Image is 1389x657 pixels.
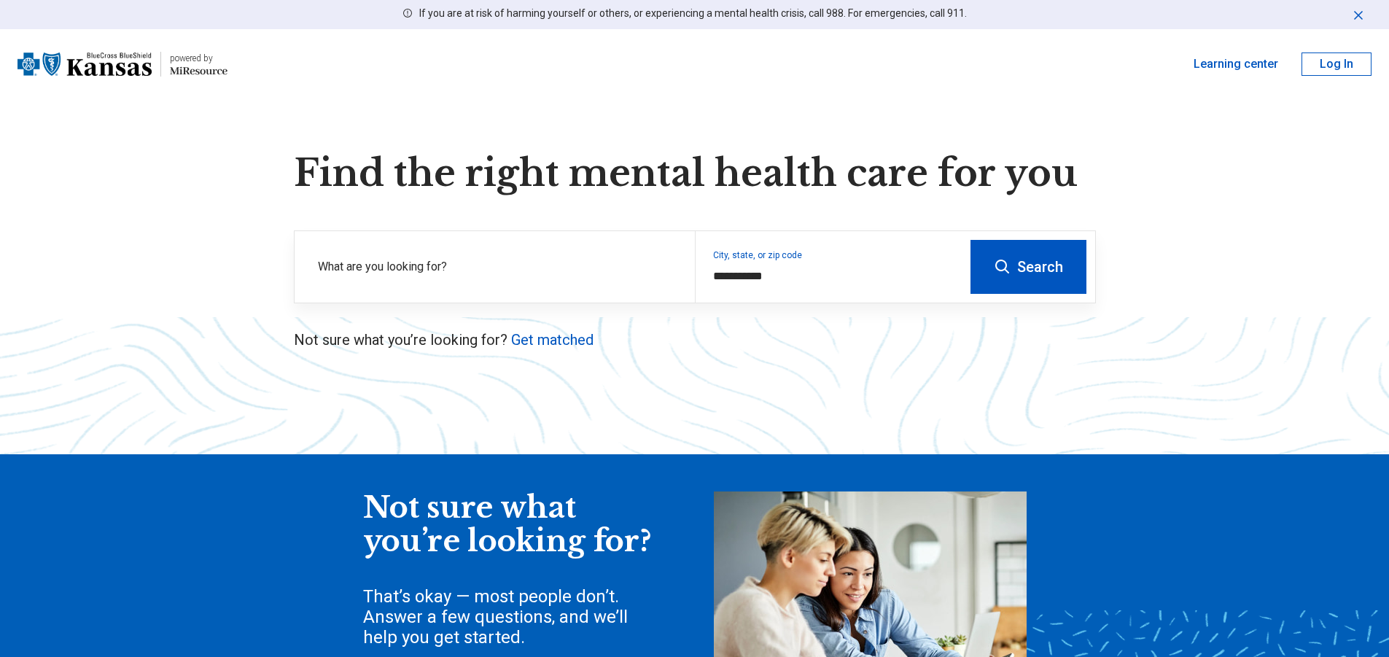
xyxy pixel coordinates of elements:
[17,47,227,82] a: Blue Cross Blue Shield Kansaspowered by
[1194,55,1278,73] a: Learning center
[1302,53,1372,76] button: Log In
[363,491,655,558] div: Not sure what you’re looking for?
[17,47,152,82] img: Blue Cross Blue Shield Kansas
[1351,6,1366,23] button: Dismiss
[294,152,1096,195] h1: Find the right mental health care for you
[511,331,594,349] a: Get matched
[363,586,655,648] div: That’s okay — most people don’t. Answer a few questions, and we’ll help you get started.
[294,330,1096,350] p: Not sure what you’re looking for?
[170,52,227,65] div: powered by
[419,6,967,21] p: If you are at risk of harming yourself or others, or experiencing a mental health crisis, call 98...
[970,240,1086,294] button: Search
[318,258,677,276] label: What are you looking for?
